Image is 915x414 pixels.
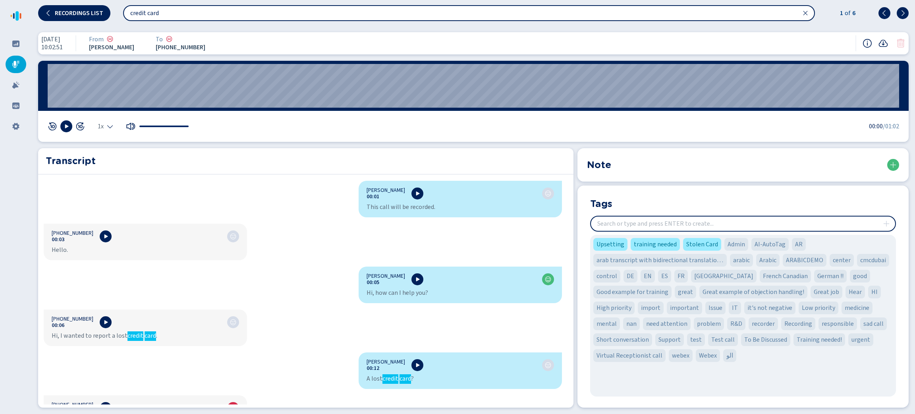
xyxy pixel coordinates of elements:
h2: Note [587,158,611,172]
span: FR [678,271,685,281]
div: Tag 'Good example for training' [593,286,672,298]
svg: plus [883,221,890,227]
span: urgent [851,335,870,344]
span: Webex [699,351,717,360]
mark: card [145,331,156,341]
div: Untag 'Stolen Card' [683,238,721,251]
svg: jump-forward [75,122,85,131]
div: Neutral sentiment [545,362,551,368]
span: of [843,8,851,18]
div: Tag 'nan' [623,317,640,330]
div: Untag 'Upsetting' [593,238,627,251]
span: Recording [784,319,812,329]
svg: alarm-filled [12,81,20,89]
div: Tag 'webex' [669,349,693,362]
span: webex [672,351,689,360]
span: medicine [845,303,869,313]
svg: dashboard-filled [12,40,20,48]
span: problem [697,319,721,329]
svg: chevron-left [881,10,888,16]
svg: chevron-down [107,123,113,130]
div: Select the playback speed [98,123,113,130]
div: Tag 'sad call' [860,317,887,330]
div: Tag 'problem' [694,317,724,330]
span: training needed [634,240,677,249]
span: sad call [863,319,884,329]
button: 00:03 [52,236,64,243]
span: recorder [752,319,775,329]
span: From [89,36,104,43]
svg: icon-emoji-neutral [545,190,551,197]
span: EN [644,271,652,281]
div: Tag 'French Canadian' [760,270,811,282]
div: Tag 'Virtual Receptionist call' [593,349,666,362]
span: DE [627,271,634,281]
div: Dashboard [6,35,26,52]
svg: chevron-left [45,10,52,16]
button: 00:12 [367,365,379,371]
div: Tag 'EN' [641,270,655,282]
div: Hi, I wanted to report a lost . [52,332,239,340]
mark: card [400,374,411,384]
div: Hello. [52,246,239,254]
svg: plus [890,162,896,168]
span: 6 [851,8,855,18]
div: Neutral sentiment [230,319,236,325]
button: skip 10 sec fwd [Hotkey: arrow-right] [75,122,85,131]
div: Tag 'Training needed!' [793,333,845,346]
span: /01:02 [883,122,899,131]
div: Tag 'it's not negative' [744,302,795,314]
svg: play [414,276,421,282]
span: To [156,36,163,43]
div: Tag 'great' [675,286,696,298]
span: test [690,335,702,344]
div: Tag 'FR' [674,270,688,282]
span: الو [726,351,733,360]
svg: groups-filled [12,102,20,110]
span: Hear [849,287,862,297]
svg: icon-emoji-neutral [230,233,236,240]
div: Tag 'import' [638,302,664,314]
div: Tag 'DE' [624,270,637,282]
svg: icon-emoji-neutral [545,362,551,368]
svg: icon-emoji-neutral [230,319,236,325]
span: ARABICDEMO [786,255,823,265]
div: Tag 'Low priority' [799,302,838,314]
span: [PERSON_NAME] [367,187,405,193]
svg: cloud-arrow-down-fill [878,39,888,48]
span: 10:02:51 [41,44,63,51]
button: next (ENTER) [897,7,909,19]
input: search for keyword, phrases or speaker in the transcription... [124,6,814,20]
div: Tag 'test' [687,333,705,346]
svg: icon-emoji-sad [166,36,172,42]
div: Tag 'good' [850,270,870,282]
span: import [641,303,660,313]
span: control [596,271,617,281]
span: Short conversation [596,335,649,344]
div: Tag 'High priority' [593,302,635,314]
span: [PERSON_NAME] [367,273,405,279]
div: Tag 'Great example of objection handling!' [699,286,807,298]
span: 00:01 [367,193,379,200]
div: Positive sentiment [545,276,551,282]
svg: icon-emoji-smile [545,276,551,282]
div: Tag 'Short conversation' [593,333,652,346]
div: Negative sentiment [107,36,113,43]
span: Recordings list [55,10,103,16]
span: French Canadian [763,271,808,281]
div: Tag 'Admin' [724,238,748,251]
h2: Tags [590,197,612,209]
div: Tag 'cmcdubai' [857,254,889,267]
mark: credit [382,374,398,384]
button: Play [Hotkey: spacebar] [60,120,72,132]
button: Recording download [878,39,888,48]
div: Tag 'IT' [729,302,741,314]
span: [PHONE_NUMBER] [52,402,93,408]
div: Tag 'arab transcript with bidirectional translation 'fashion'' [593,254,727,267]
div: Tag 'arabic' [730,254,753,267]
h2: Transcript [46,154,566,168]
div: Settings [6,118,26,135]
div: Tag 'medicine' [842,302,873,314]
span: center [833,255,851,265]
